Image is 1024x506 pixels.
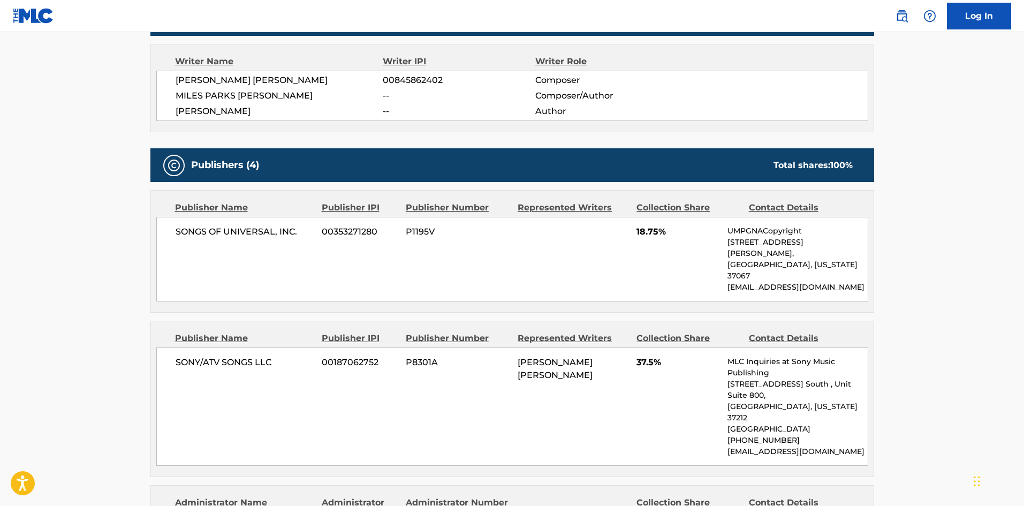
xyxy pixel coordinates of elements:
iframe: Chat Widget [970,455,1024,506]
div: Drag [974,465,980,497]
div: Writer Name [175,55,383,68]
div: Publisher Number [406,332,510,345]
img: Publishers [168,159,180,172]
p: [GEOGRAPHIC_DATA] [727,424,867,435]
div: Collection Share [636,332,740,345]
div: Contact Details [749,201,853,214]
p: [STREET_ADDRESS][PERSON_NAME], [727,237,867,259]
div: Publisher Name [175,201,314,214]
div: Writer IPI [383,55,535,68]
span: SONY/ATV SONGS LLC [176,356,314,369]
span: P8301A [406,356,510,369]
p: [STREET_ADDRESS] South , Unit Suite 800, [727,379,867,401]
p: [EMAIL_ADDRESS][DOMAIN_NAME] [727,446,867,457]
div: Total shares: [773,159,853,172]
span: SONGS OF UNIVERSAL, INC. [176,225,314,238]
div: Publisher IPI [322,332,398,345]
div: Publisher Name [175,332,314,345]
span: 18.75% [636,225,719,238]
h5: Publishers (4) [191,159,259,171]
div: Contact Details [749,332,853,345]
span: 37.5% [636,356,719,369]
div: Collection Share [636,201,740,214]
a: Log In [947,3,1011,29]
p: [GEOGRAPHIC_DATA], [US_STATE] 37212 [727,401,867,424]
span: -- [383,89,535,102]
a: Public Search [891,5,913,27]
p: [EMAIL_ADDRESS][DOMAIN_NAME] [727,282,867,293]
span: Composer [535,74,674,87]
img: help [923,10,936,22]
img: search [896,10,908,22]
div: Represented Writers [518,332,628,345]
span: -- [383,105,535,118]
div: Publisher Number [406,201,510,214]
img: MLC Logo [13,8,54,24]
span: Composer/Author [535,89,674,102]
div: Writer Role [535,55,674,68]
span: 00845862402 [383,74,535,87]
p: [GEOGRAPHIC_DATA], [US_STATE] 37067 [727,259,867,282]
span: [PERSON_NAME] [176,105,383,118]
span: 00187062752 [322,356,398,369]
span: [PERSON_NAME] [PERSON_NAME] [518,357,593,380]
span: P1195V [406,225,510,238]
p: [PHONE_NUMBER] [727,435,867,446]
span: [PERSON_NAME] [PERSON_NAME] [176,74,383,87]
span: 00353271280 [322,225,398,238]
div: Represented Writers [518,201,628,214]
div: Help [919,5,940,27]
span: Author [535,105,674,118]
p: MLC Inquiries at Sony Music Publishing [727,356,867,379]
span: MILES PARKS [PERSON_NAME] [176,89,383,102]
div: Publisher IPI [322,201,398,214]
span: 100 % [830,160,853,170]
p: UMPGNACopyright [727,225,867,237]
